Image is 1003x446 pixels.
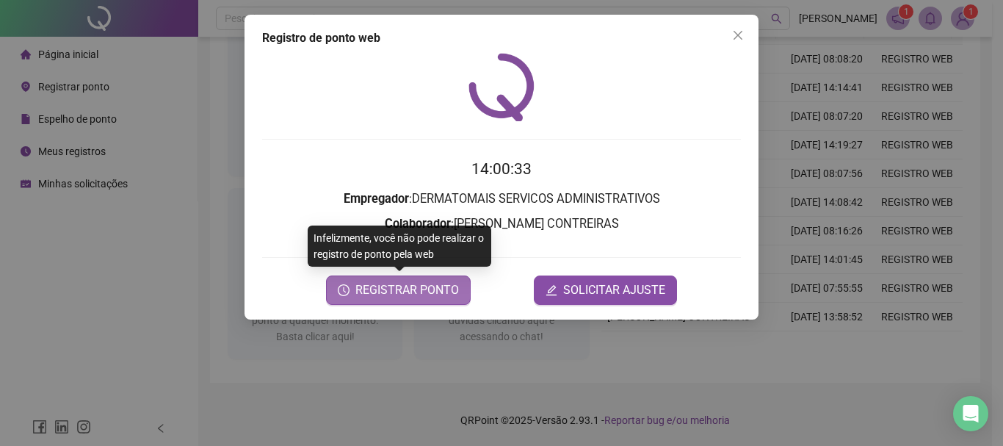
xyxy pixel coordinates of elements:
[953,396,988,431] div: Open Intercom Messenger
[262,215,741,234] h3: : [PERSON_NAME] CONTREIRAS
[471,160,532,178] time: 14:00:33
[563,281,665,299] span: SOLICITAR AJUSTE
[344,192,409,206] strong: Empregador
[262,190,741,209] h3: : DERMATOMAIS SERVICOS ADMINISTRATIVOS
[534,276,677,305] button: editSOLICITAR AJUSTE
[732,29,744,41] span: close
[546,284,557,296] span: edit
[338,284,350,296] span: clock-circle
[308,226,491,267] div: Infelizmente, você não pode realizar o registro de ponto pela web
[326,276,471,305] button: REGISTRAR PONTO
[726,24,750,47] button: Close
[468,53,535,121] img: QRPoint
[355,281,459,299] span: REGISTRAR PONTO
[262,29,741,47] div: Registro de ponto web
[385,217,451,231] strong: Colaborador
